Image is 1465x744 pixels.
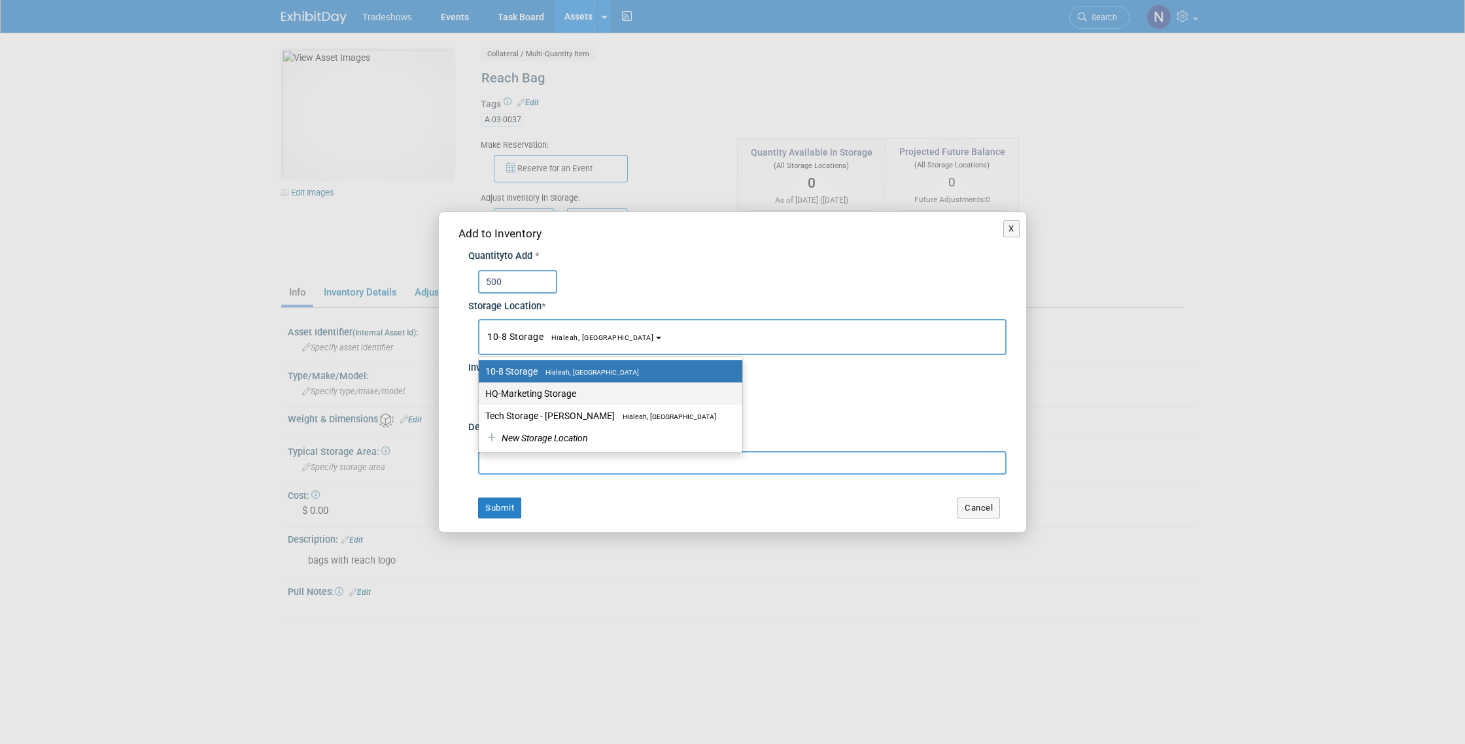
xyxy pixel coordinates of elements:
label: Tech Storage - [PERSON_NAME] [485,407,729,424]
button: Cancel [957,498,1000,518]
span: Hialeah, [GEOGRAPHIC_DATA] [615,413,716,421]
label: HQ-Marketing Storage [485,385,729,402]
div: Description / Notes [468,414,1007,435]
span: Hialeah, [GEOGRAPHIC_DATA] [538,368,639,377]
span: Add to Inventory [458,227,542,240]
label: 10-8 Storage [485,363,729,380]
button: Submit [478,498,521,518]
button: X [1003,220,1020,237]
div: Quantity [468,250,1007,263]
span: 10-8 Storage [487,331,653,342]
span: New Storage Location [500,433,588,443]
span: to Add [504,250,532,262]
div: Inventory Adjustment [468,355,1007,375]
button: 10-8 StorageHialeah, [GEOGRAPHIC_DATA] [478,319,1007,355]
span: Hialeah, [GEOGRAPHIC_DATA] [543,333,653,342]
div: Storage Location [468,294,1007,314]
